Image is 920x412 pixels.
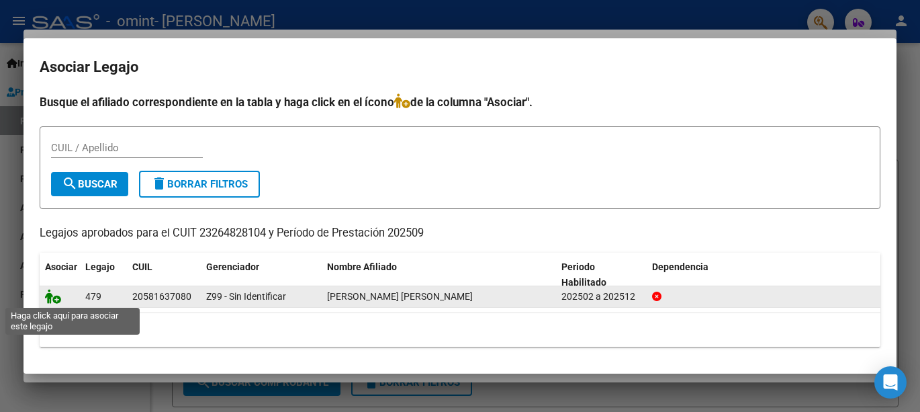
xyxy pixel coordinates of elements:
button: Buscar [51,172,128,196]
datatable-header-cell: Gerenciador [201,253,322,297]
span: Dependencia [652,261,708,272]
button: Borrar Filtros [139,171,260,198]
span: Borrar Filtros [151,178,248,190]
p: Legajos aprobados para el CUIT 23264828104 y Período de Prestación 202509 [40,225,880,242]
datatable-header-cell: Periodo Habilitado [556,253,647,297]
div: 20581637080 [132,289,191,304]
mat-icon: search [62,175,78,192]
span: CUIL [132,261,152,272]
span: Nombre Afiliado [327,261,397,272]
span: 479 [85,291,101,302]
datatable-header-cell: Dependencia [647,253,881,297]
div: Open Intercom Messenger [874,366,907,399]
span: Legajo [85,261,115,272]
span: Z99 - Sin Identificar [206,291,286,302]
div: 1 registros [40,313,880,347]
div: 202502 a 202512 [561,289,641,304]
span: DIAZ FRANCESCO FACUNDO [327,291,473,302]
datatable-header-cell: CUIL [127,253,201,297]
h2: Asociar Legajo [40,54,880,80]
h4: Busque el afiliado correspondiente en la tabla y haga click en el ícono de la columna "Asociar". [40,93,880,111]
datatable-header-cell: Asociar [40,253,80,297]
span: Periodo Habilitado [561,261,606,288]
span: Gerenciador [206,261,259,272]
datatable-header-cell: Legajo [80,253,127,297]
datatable-header-cell: Nombre Afiliado [322,253,556,297]
span: Buscar [62,178,118,190]
mat-icon: delete [151,175,167,192]
span: Asociar [45,261,77,272]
